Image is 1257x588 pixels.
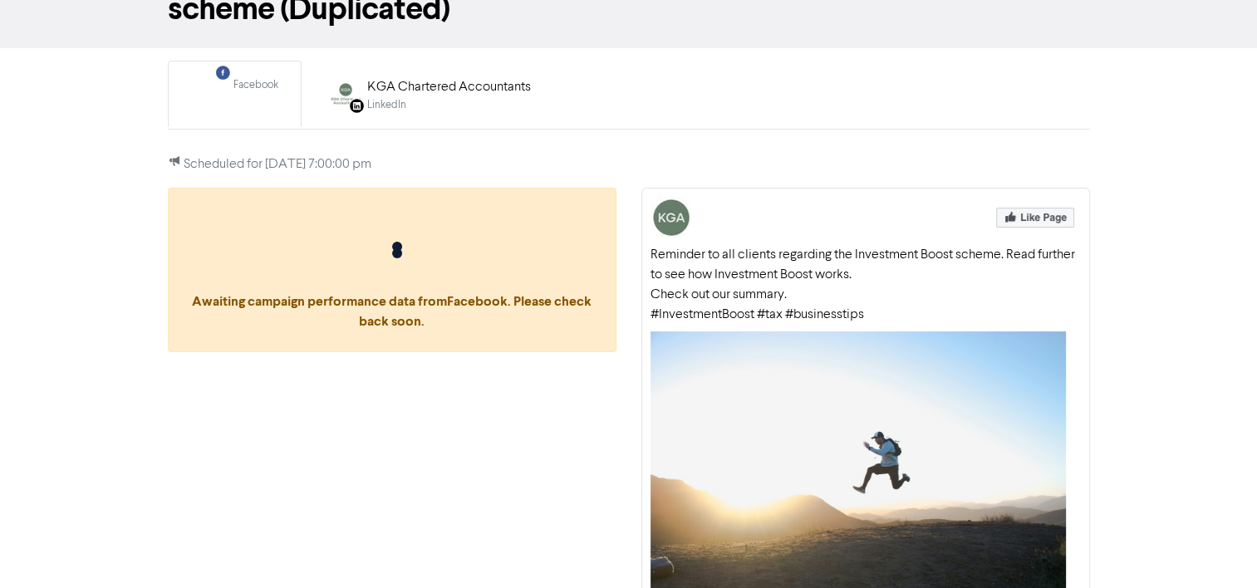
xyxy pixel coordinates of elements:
div: KGA Chartered Accountants [367,77,531,97]
img: LINKEDIN [329,77,362,110]
div: Reminder to all clients regarding the Investment Boost scheme. Read further to see how Investment... [651,245,1081,325]
span: Awaiting campaign performance data from Facebook . Please check back soon. [185,242,599,330]
div: Facebook [233,77,278,93]
img: Like Page [996,208,1074,228]
iframe: Chat Widget [1174,508,1257,588]
div: LinkedIn [367,97,531,113]
p: Scheduled for [DATE] 7:00:00 pm [168,154,1090,174]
